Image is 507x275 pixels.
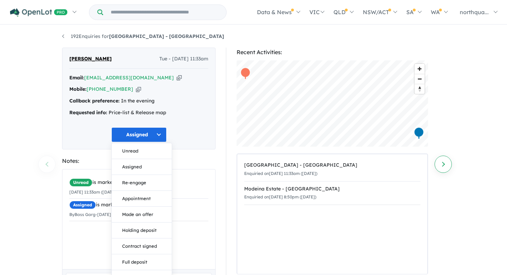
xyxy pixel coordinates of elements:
[69,201,208,209] div: is marked.
[10,8,68,17] img: Openlot PRO Logo White
[112,238,172,254] button: Contract signed
[112,223,172,238] button: Holding deposit
[414,127,424,140] div: Map marker
[244,158,420,181] a: [GEOGRAPHIC_DATA] - [GEOGRAPHIC_DATA]Enquiried on[DATE] 11:33am ([DATE])
[240,67,251,80] div: Map marker
[112,254,172,270] button: Full deposit
[87,86,133,92] a: [PHONE_NUMBER]
[62,33,224,39] a: 192Enquiries for[GEOGRAPHIC_DATA] - [GEOGRAPHIC_DATA]
[244,181,420,205] a: Modeina Estate - [GEOGRAPHIC_DATA]Enquiried on[DATE] 8:50pm ([DATE])
[62,32,445,41] nav: breadcrumb
[62,156,216,166] div: Notes:
[159,55,208,63] span: Tue - [DATE] 11:33am
[177,74,182,81] button: Copy
[460,9,489,16] span: northqua...
[244,185,420,193] div: Modeina Estate - [GEOGRAPHIC_DATA]
[69,189,118,195] small: [DATE] 11:33am ([DATE])
[112,191,172,207] button: Appointment
[415,74,425,84] button: Zoom out
[69,75,84,81] strong: Email:
[69,98,120,104] strong: Callback preference:
[244,171,317,176] small: Enquiried on [DATE] 11:33am ([DATE])
[69,109,107,116] strong: Requested info:
[415,64,425,74] button: Zoom in
[84,75,174,81] a: [EMAIL_ADDRESS][DOMAIN_NAME]
[69,86,87,92] strong: Mobile:
[112,207,172,223] button: Made an offer
[69,212,146,217] small: By Bass Garg - [DATE] 12:19am ([DATE])
[69,109,208,117] div: Price-list & Release map
[69,178,92,187] span: Unread
[237,60,428,147] canvas: Map
[244,161,420,169] div: [GEOGRAPHIC_DATA] - [GEOGRAPHIC_DATA]
[69,178,208,187] div: is marked.
[105,5,225,20] input: Try estate name, suburb, builder or developer
[112,159,172,175] button: Assigned
[69,201,96,209] span: Assigned
[112,143,172,159] button: Unread
[415,84,425,94] button: Reset bearing to north
[109,33,224,39] strong: [GEOGRAPHIC_DATA] - [GEOGRAPHIC_DATA]
[69,55,112,63] span: [PERSON_NAME]
[112,175,172,191] button: Re-engage
[136,86,141,93] button: Copy
[111,127,167,142] button: Assigned
[244,194,316,199] small: Enquiried on [DATE] 8:50pm ([DATE])
[69,97,208,105] div: In the evening
[237,48,428,57] div: Recent Activities:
